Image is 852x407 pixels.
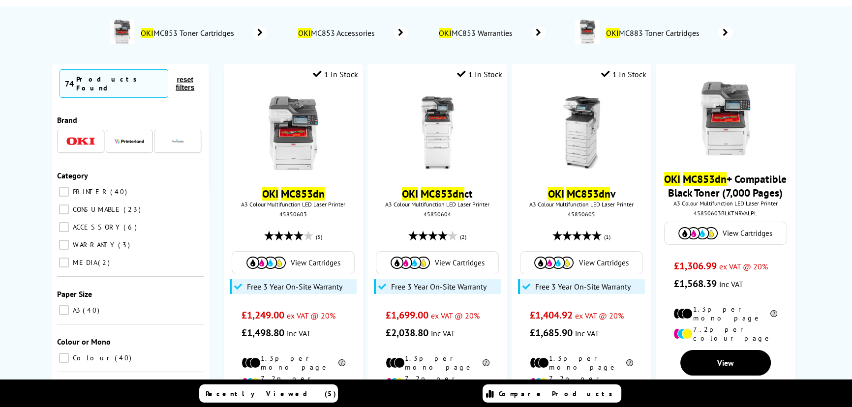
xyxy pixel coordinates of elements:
a: View Cartridges [381,257,493,269]
input: Colour 40 [59,353,69,363]
span: Recently Viewed (5) [206,389,336,398]
a: View Cartridges [525,257,638,269]
li: 1.3p per mono page [242,354,345,372]
span: (2) [460,228,466,246]
span: inc VAT [431,328,455,338]
a: View [680,350,771,376]
span: MC853 Accessories [297,28,379,38]
span: MC883 Toner Cartridges [605,28,703,38]
span: View Cartridges [435,258,485,267]
span: 40 [83,306,102,315]
div: 1 In Stock [313,69,358,79]
span: A3 Colour Multifunction LED Laser Printer [229,201,358,208]
span: Colour or Mono [57,337,111,347]
span: View [717,358,734,368]
div: 45850603BLKTNRVALPL [663,209,788,217]
a: View Cartridges [669,227,782,239]
span: ACCESSORY [70,223,122,232]
a: OKI MC853dn+ Compatible Black Toner (7,000 Pages) [664,172,787,200]
span: £1,404.92 [530,309,573,321]
a: OKIMC883 Toner Cartridges [605,20,732,46]
img: oki-mc853dnv-left-small.jpg [545,96,618,170]
span: ex VAT @ 20% [431,311,480,320]
img: OKI-MC853-Front-Small.jpg [256,96,330,170]
span: Compare Products [499,389,618,398]
span: A3 Colour Multifunction LED Laser Printer [372,201,502,208]
mark: OKI [262,187,278,201]
li: 7.2p per colour page [242,374,345,392]
span: ex VAT @ 20% [575,311,624,320]
input: MEDIA 2 [59,258,69,267]
div: 45850603 [231,210,356,218]
img: Cartridges [534,257,574,269]
span: 40 [115,353,134,362]
span: £1,498.80 [242,326,284,339]
span: A3 Colour Multifunction LED Laser Printer [661,200,790,207]
span: £2,038.80 [386,326,428,339]
span: View Cartridges [723,229,772,238]
span: WARRANTY [70,240,117,249]
mark: MC853dn [566,187,610,201]
span: 40 [110,187,129,196]
span: 74 [65,79,74,88]
span: MC853 Warranties [437,28,517,38]
span: £1,568.39 [673,277,716,290]
img: 09006110-conspage.jpg [575,20,600,44]
input: A3 40 [59,305,69,315]
div: 45850604 [375,210,499,218]
div: 1 In Stock [457,69,502,79]
span: Free 3 Year On-Site Warranty [391,282,487,291]
span: MC853 Toner Cartridges [139,28,238,38]
span: (1) [604,228,610,246]
img: Cartridges [246,257,286,269]
input: WARRANTY 3 [59,240,69,250]
a: Recently Viewed (5) [199,384,338,403]
span: Brand [57,115,77,125]
span: 6 [123,223,139,232]
span: Colour [70,353,114,362]
span: £1,306.99 [673,260,716,272]
a: OKI MC853dnv [548,187,615,201]
span: View Cartridges [291,258,340,267]
input: ACCESSORY 6 [59,222,69,232]
li: 1.3p per mono page [530,354,634,372]
a: OKIMC853 Accessories [297,26,408,40]
div: Products Found [76,75,163,92]
li: 7.2p per colour page [530,374,634,392]
span: inc VAT [575,328,599,338]
mark: OKI [439,28,452,38]
mark: OKI [402,187,418,201]
img: OKI-MC853dnct-Front-Small.jpg [400,96,474,170]
span: 2 [98,258,112,267]
img: Cartridges [391,257,430,269]
span: A3 Colour Multifunction LED Laser Printer [517,201,646,208]
mark: MC853dn [683,172,727,186]
span: MEDIA [70,258,97,267]
mark: OKI [606,28,619,38]
button: reset filters [168,75,202,92]
span: View Cartridges [578,258,628,267]
span: Category [57,171,88,180]
div: 45850605 [519,210,643,218]
span: ex VAT @ 20% [719,262,767,271]
mark: MC853dn [421,187,464,201]
mark: OKI [298,28,311,38]
span: CONSUMABLE [70,205,122,214]
span: PRINTER [70,187,109,196]
img: OKI [66,137,95,145]
span: Free 3 Year On-Site Warranty [535,282,631,291]
img: OKI-MC853-Front-Small.jpg [689,82,762,155]
span: £1,249.00 [242,309,284,321]
span: inc VAT [719,279,743,289]
a: OKI MC853dn [262,187,325,201]
div: 1 In Stock [601,69,646,79]
span: A3 [70,306,82,315]
mark: OKI [664,172,680,186]
span: inc VAT [287,328,311,338]
span: 23 [123,205,143,214]
mark: OKI [548,187,564,201]
a: OKIMC853 Toner Cartridges [139,20,267,46]
span: £1,685.90 [530,326,573,339]
img: Printerland [115,139,144,144]
span: Paper Size [57,289,92,299]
